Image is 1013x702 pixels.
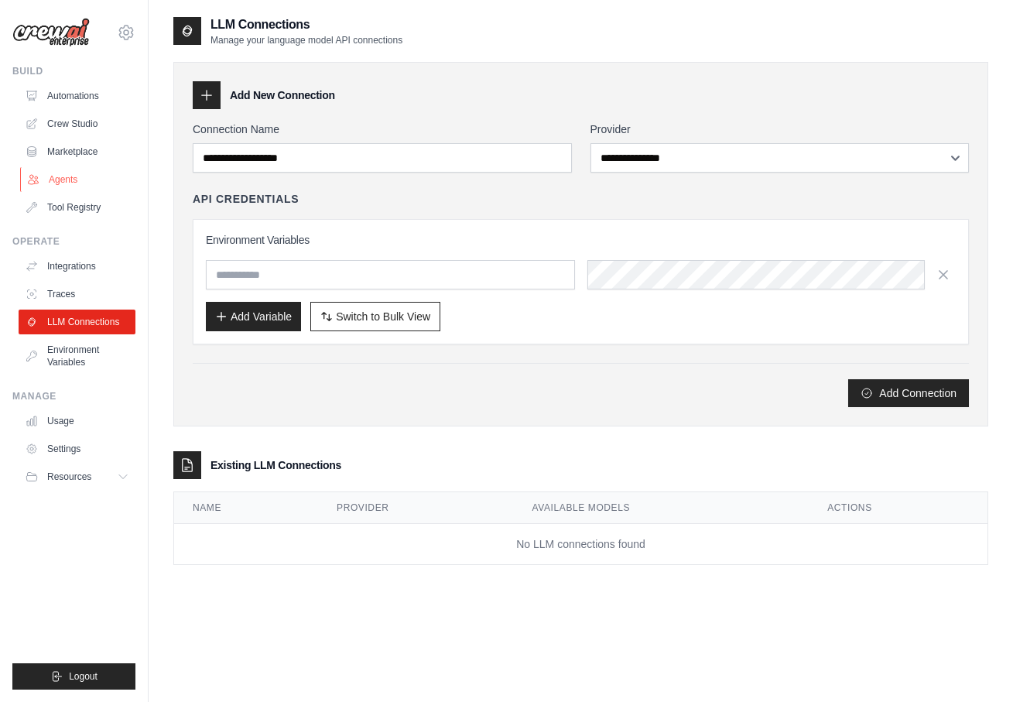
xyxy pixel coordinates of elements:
[19,111,135,136] a: Crew Studio
[206,302,301,331] button: Add Variable
[514,492,809,524] th: Available Models
[193,122,572,137] label: Connection Name
[19,409,135,433] a: Usage
[12,663,135,690] button: Logout
[12,18,90,47] img: Logo
[590,122,970,137] label: Provider
[19,437,135,461] a: Settings
[19,139,135,164] a: Marketplace
[19,254,135,279] a: Integrations
[12,390,135,402] div: Manage
[174,492,318,524] th: Name
[174,524,987,565] td: No LLM connections found
[19,84,135,108] a: Automations
[193,191,299,207] h4: API Credentials
[210,457,341,473] h3: Existing LLM Connections
[19,337,135,375] a: Environment Variables
[20,167,137,192] a: Agents
[69,670,98,683] span: Logout
[19,282,135,306] a: Traces
[19,195,135,220] a: Tool Registry
[19,310,135,334] a: LLM Connections
[310,302,440,331] button: Switch to Bulk View
[336,309,430,324] span: Switch to Bulk View
[47,471,91,483] span: Resources
[12,65,135,77] div: Build
[12,235,135,248] div: Operate
[809,492,987,524] th: Actions
[848,379,969,407] button: Add Connection
[206,232,956,248] h3: Environment Variables
[19,464,135,489] button: Resources
[318,492,514,524] th: Provider
[230,87,335,103] h3: Add New Connection
[210,34,402,46] p: Manage your language model API connections
[210,15,402,34] h2: LLM Connections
